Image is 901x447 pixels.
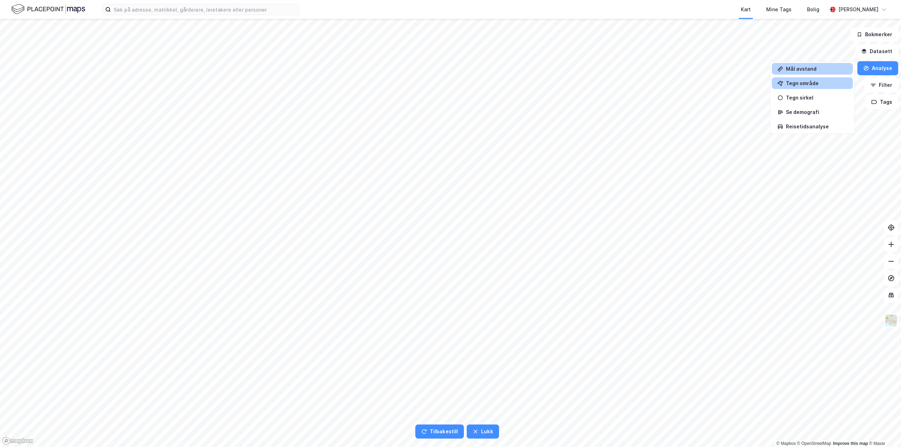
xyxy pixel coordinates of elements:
button: Tags [865,95,898,109]
div: Mål avstand [786,66,847,72]
input: Søk på adresse, matrikkel, gårdeiere, leietakere eller personer [111,4,299,15]
div: Tegn sirkel [786,95,847,101]
div: Tegn område [786,80,847,86]
img: logo.f888ab2527a4732fd821a326f86c7f29.svg [11,3,85,15]
div: Mine Tags [766,5,792,14]
iframe: Chat Widget [866,413,901,447]
a: Improve this map [833,441,868,446]
button: Tilbakestill [415,424,464,439]
button: Datasett [855,44,898,58]
img: Z [884,314,898,327]
a: OpenStreetMap [797,441,831,446]
div: [PERSON_NAME] [838,5,878,14]
a: Mapbox [776,441,796,446]
button: Lukk [467,424,499,439]
button: Filter [864,78,898,92]
div: Bolig [807,5,819,14]
div: Se demografi [786,109,847,115]
button: Analyse [857,61,898,75]
div: Kart [741,5,751,14]
a: Mapbox homepage [2,437,33,445]
div: Reisetidsanalyse [786,123,847,129]
button: Bokmerker [851,27,898,41]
